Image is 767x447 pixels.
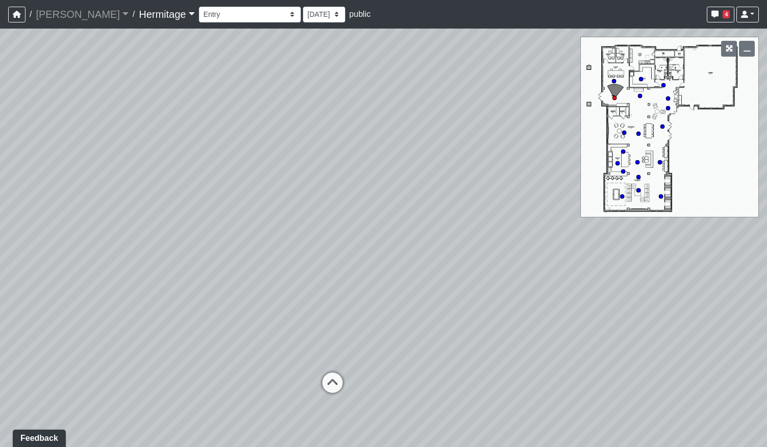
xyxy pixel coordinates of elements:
span: public [349,10,371,18]
span: / [129,4,139,24]
a: [PERSON_NAME] [36,4,129,24]
span: / [25,4,36,24]
span: 4 [723,10,730,18]
a: Hermitage [139,4,194,24]
iframe: Ybug feedback widget [8,427,68,447]
button: 4 [707,7,734,22]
